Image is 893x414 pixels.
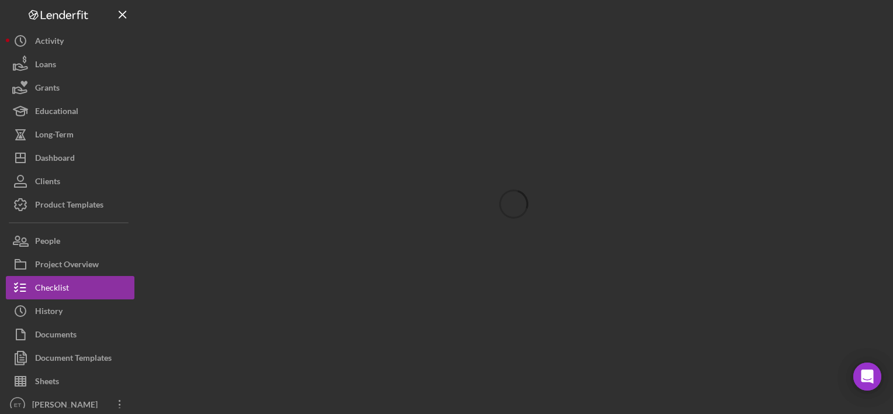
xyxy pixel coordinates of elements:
button: Grants [6,76,134,99]
div: Document Templates [35,346,112,372]
div: Checklist [35,276,69,302]
div: Open Intercom Messenger [853,363,881,391]
button: Loans [6,53,134,76]
div: Sheets [35,370,59,396]
button: Sheets [6,370,134,393]
button: Project Overview [6,253,134,276]
div: Dashboard [35,146,75,172]
button: History [6,299,134,323]
button: Long-Term [6,123,134,146]
div: Educational [35,99,78,126]
div: Documents [35,323,77,349]
button: Clients [6,170,134,193]
div: History [35,299,63,326]
button: Document Templates [6,346,134,370]
div: Clients [35,170,60,196]
div: Grants [35,76,60,102]
div: Loans [35,53,56,79]
button: Product Templates [6,193,134,216]
div: Long-Term [35,123,74,149]
button: People [6,229,134,253]
button: Educational [6,99,134,123]
div: Project Overview [35,253,99,279]
button: Checklist [6,276,134,299]
button: Dashboard [6,146,134,170]
text: ET [14,402,21,408]
div: People [35,229,60,256]
div: Activity [35,29,64,56]
button: Activity [6,29,134,53]
div: Product Templates [35,193,103,219]
button: Documents [6,323,134,346]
